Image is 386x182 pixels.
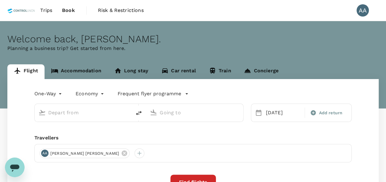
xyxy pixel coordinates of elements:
input: Going to [160,108,230,117]
button: Open [127,112,128,113]
a: Concierge [237,64,285,79]
button: Frequent flyer programme [118,90,189,97]
span: Add return [319,110,342,116]
div: One-Way [34,89,63,99]
div: AA[PERSON_NAME] [PERSON_NAME] [40,148,130,158]
button: Open [239,112,240,113]
span: Risk & Restrictions [98,7,144,14]
div: [DATE] [263,107,304,119]
p: Planning a business trip? Get started from here. [7,45,379,52]
div: AA [357,4,369,17]
p: Frequent flyer programme [118,90,181,97]
div: Welcome back , [PERSON_NAME] . [7,33,379,45]
input: Depart from [48,108,119,117]
span: [PERSON_NAME] [PERSON_NAME] [47,150,123,157]
div: AA [41,150,49,157]
div: Travellers [34,134,352,142]
a: Accommodation [45,64,108,79]
a: Train [202,64,238,79]
button: delete [131,106,146,120]
iframe: Button to launch messaging window [5,157,25,177]
span: Trips [40,7,52,14]
span: Book [62,7,75,14]
a: Flight [7,64,45,79]
img: Control Union Malaysia Sdn. Bhd. [7,4,35,17]
div: Economy [76,89,105,99]
a: Car rental [155,64,202,79]
a: Long stay [108,64,155,79]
